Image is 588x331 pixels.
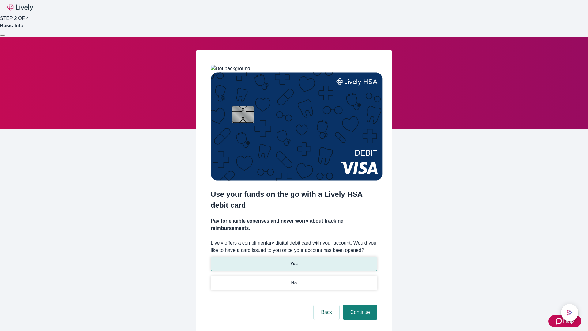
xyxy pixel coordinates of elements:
[343,305,377,320] button: Continue
[211,217,377,232] h4: Pay for eligible expenses and never worry about tracking reimbursements.
[7,4,33,11] img: Lively
[567,310,573,316] svg: Lively AI Assistant
[314,305,339,320] button: Back
[211,239,377,254] label: Lively offers a complimentary digital debit card with your account. Would you like to have a card...
[211,257,377,271] button: Yes
[563,318,574,325] span: Help
[561,304,578,321] button: chat
[211,72,383,181] img: Debit card
[211,65,250,72] img: Dot background
[211,189,377,211] h2: Use your funds on the go with a Lively HSA debit card
[556,318,563,325] svg: Zendesk support icon
[211,276,377,290] button: No
[548,315,581,327] button: Zendesk support iconHelp
[290,261,298,267] p: Yes
[291,280,297,286] p: No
